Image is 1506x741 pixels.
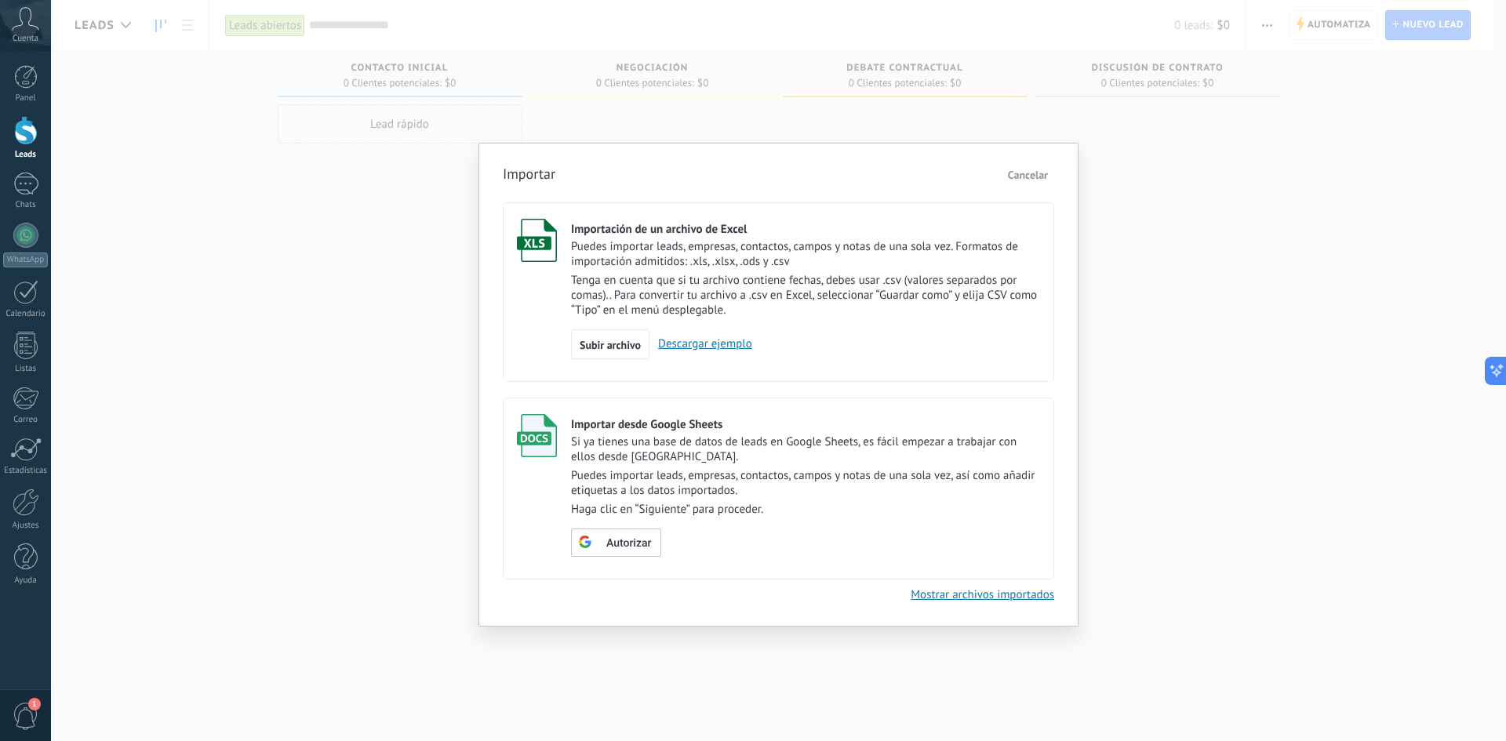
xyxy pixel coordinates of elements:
div: WhatsApp [3,252,48,267]
div: Correo [3,415,49,425]
span: Subir archivo [580,340,641,351]
p: Tenga en cuenta que si tu archivo contiene fechas, debes usar .csv (valores separados por comas).... [571,273,1040,318]
a: Descargar ejemplo [649,336,752,351]
div: Calendario [3,309,49,319]
p: Puedes importar leads, empresas, contactos, campos y notas de una sola vez, así como añadir etiqu... [571,468,1040,498]
div: Listas [3,364,49,374]
div: Estadísticas [3,466,49,476]
div: Chats [3,200,49,210]
button: Cancelar [1002,163,1054,187]
p: Haga clic en “Siguiente” para proceder. [571,502,1040,517]
div: Importación de un archivo de Excel [571,222,1040,237]
span: 1 [28,698,41,710]
a: Mostrar archivos importados [911,587,1054,602]
span: Cancelar [1008,168,1048,182]
div: Importar desde Google Sheets [571,417,1040,432]
span: Autorizar [606,538,651,549]
div: Ajustes [3,521,49,531]
p: Si ya tienes una base de datos de leads en Google Sheets, es fácil empezar a trabajar con ellos d... [571,434,1040,464]
span: Cuenta [13,34,38,44]
p: Puedes importar leads, empresas, contactos, campos y notas de una sola vez. Formatos de importaci... [571,239,1040,269]
div: Ayuda [3,576,49,586]
div: Panel [3,93,49,104]
h3: Importar [503,165,555,187]
div: Leads [3,150,49,160]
